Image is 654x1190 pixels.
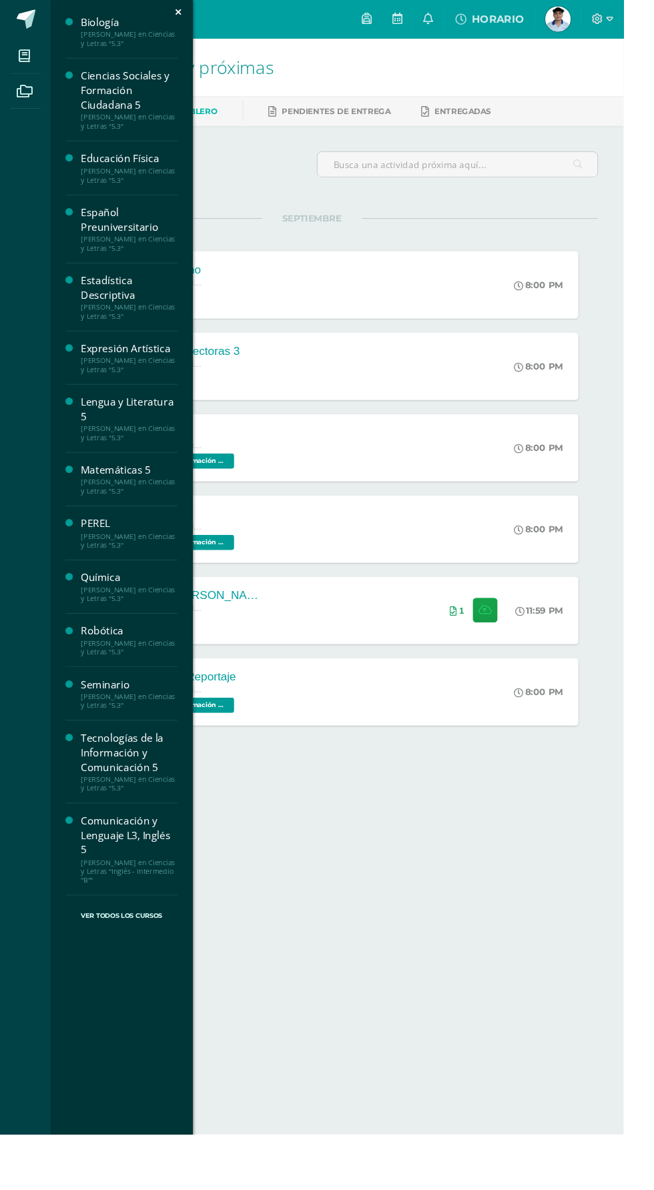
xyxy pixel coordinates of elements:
[85,614,186,632] div: [PERSON_NAME] en Ciencias y Letras "5.3"
[85,72,186,118] div: Ciencias Sociales y Formación Ciudadana 5
[85,159,186,193] a: Educación Física[PERSON_NAME] en Ciencias y Letras "5.3"
[85,486,186,501] div: Matemáticas 5
[85,16,186,50] a: Biología[PERSON_NAME] en Ciencias y Letras "5.3"
[85,542,186,576] a: PEREL[PERSON_NAME] en Ciencias y Letras "5.3"
[85,72,186,137] a: Ciencias Sociales y Formación Ciudadana 5[PERSON_NAME] en Ciencias y Letras "5.3"
[85,501,186,520] div: [PERSON_NAME] en Ciencias y Letras "5.3"
[85,215,186,246] div: Español Preuniversitario
[85,654,186,670] div: Robótica
[85,175,186,193] div: [PERSON_NAME] en Ciencias y Letras "5.3"
[85,766,186,831] a: Tecnologías de la Información y Comunicación 5[PERSON_NAME] en Ciencias y Letras "5.3"
[85,374,186,392] div: [PERSON_NAME] en Ciencias y Letras "5.3"
[85,215,186,265] a: Español Preuniversitario[PERSON_NAME] en Ciencias y Letras "5.3"
[85,726,186,744] div: [PERSON_NAME] en Ciencias y Letras "5.3"
[85,486,186,520] a: Matemáticas 5[PERSON_NAME] en Ciencias y Letras "5.3"
[85,598,186,632] a: Química[PERSON_NAME] en Ciencias y Letras "5.3"
[85,710,186,726] div: Seminario
[85,542,186,557] div: PEREL
[85,159,186,174] div: Educación Física
[85,414,186,445] div: Lengua y Literatura 5
[85,853,186,899] div: Comunicación y Lenguaje L3, Inglés 5
[85,598,186,614] div: Química
[85,900,186,928] div: [PERSON_NAME] en Ciencias y Letras "Inglés - Intermedio "B""
[85,31,186,50] div: [PERSON_NAME] en Ciencias y Letras "5.3"
[85,246,186,265] div: [PERSON_NAME] en Ciencias y Letras "5.3"
[85,710,186,744] a: Seminario[PERSON_NAME] en Ciencias y Letras "5.3"
[85,812,186,831] div: [PERSON_NAME] en Ciencias y Letras "5.3"
[85,853,186,927] a: Comunicación y Lenguaje L3, Inglés 5[PERSON_NAME] en Ciencias y Letras "Inglés - Intermedio "B""
[69,939,186,982] a: Ver Todos los Cursos
[85,118,186,137] div: [PERSON_NAME] en Ciencias y Letras "5.3"
[85,414,186,464] a: Lengua y Literatura 5[PERSON_NAME] en Ciencias y Letras "5.3"
[85,358,186,392] a: Expresión Artística[PERSON_NAME] en Ciencias y Letras "5.3"
[85,16,186,31] div: Biología
[85,287,186,336] a: Estadística Descriptiva[PERSON_NAME] en Ciencias y Letras "5.3"
[85,287,186,318] div: Estadística Descriptiva
[85,358,186,374] div: Expresión Artística
[85,318,186,336] div: [PERSON_NAME] en Ciencias y Letras "5.3"
[85,654,186,688] a: Robótica[PERSON_NAME] en Ciencias y Letras "5.3"
[85,558,186,576] div: [PERSON_NAME] en Ciencias y Letras "5.3"
[85,766,186,812] div: Tecnologías de la Información y Comunicación 5
[85,670,186,688] div: [PERSON_NAME] en Ciencias y Letras "5.3"
[85,445,186,464] div: [PERSON_NAME] en Ciencias y Letras "5.3"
